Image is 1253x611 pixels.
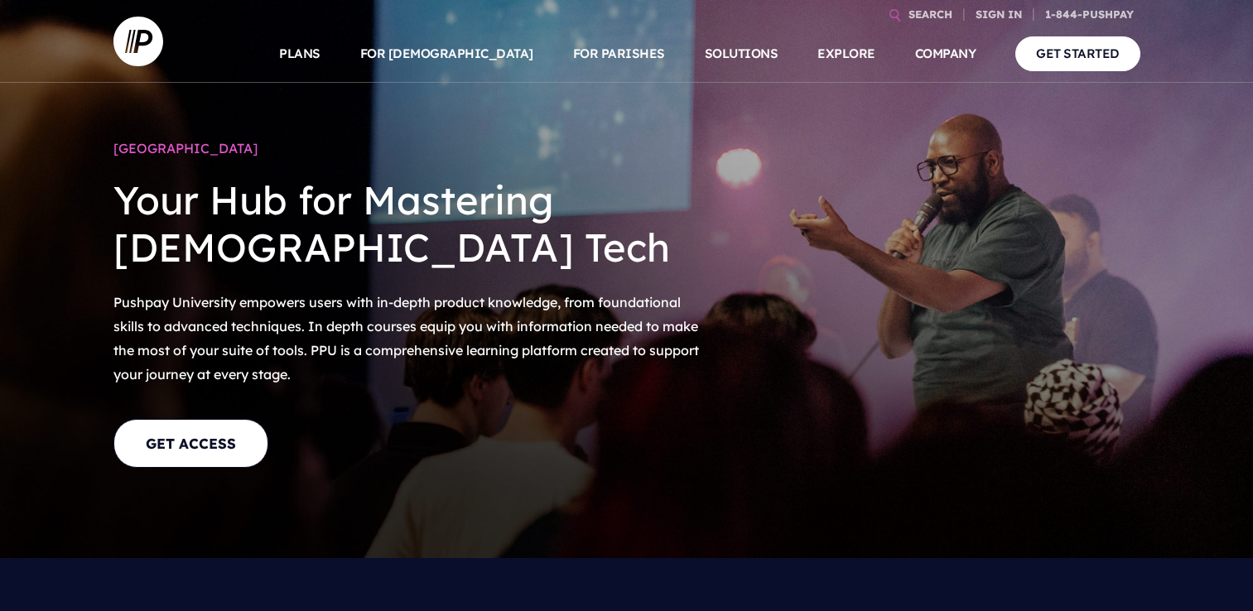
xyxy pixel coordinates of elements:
[573,25,665,83] a: FOR PARISHES
[1015,36,1140,70] a: GET STARTED
[113,294,699,382] span: Pushpay University empowers users with in-depth product knowledge, from foundational skills to ad...
[113,419,268,468] a: GET ACCESS
[705,25,778,83] a: SOLUTIONS
[915,25,976,83] a: COMPANY
[360,25,533,83] a: FOR [DEMOGRAPHIC_DATA]
[113,164,701,284] h2: Your Hub for Mastering [DEMOGRAPHIC_DATA] Tech
[113,132,701,164] h1: [GEOGRAPHIC_DATA]
[279,25,320,83] a: PLANS
[817,25,875,83] a: EXPLORE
